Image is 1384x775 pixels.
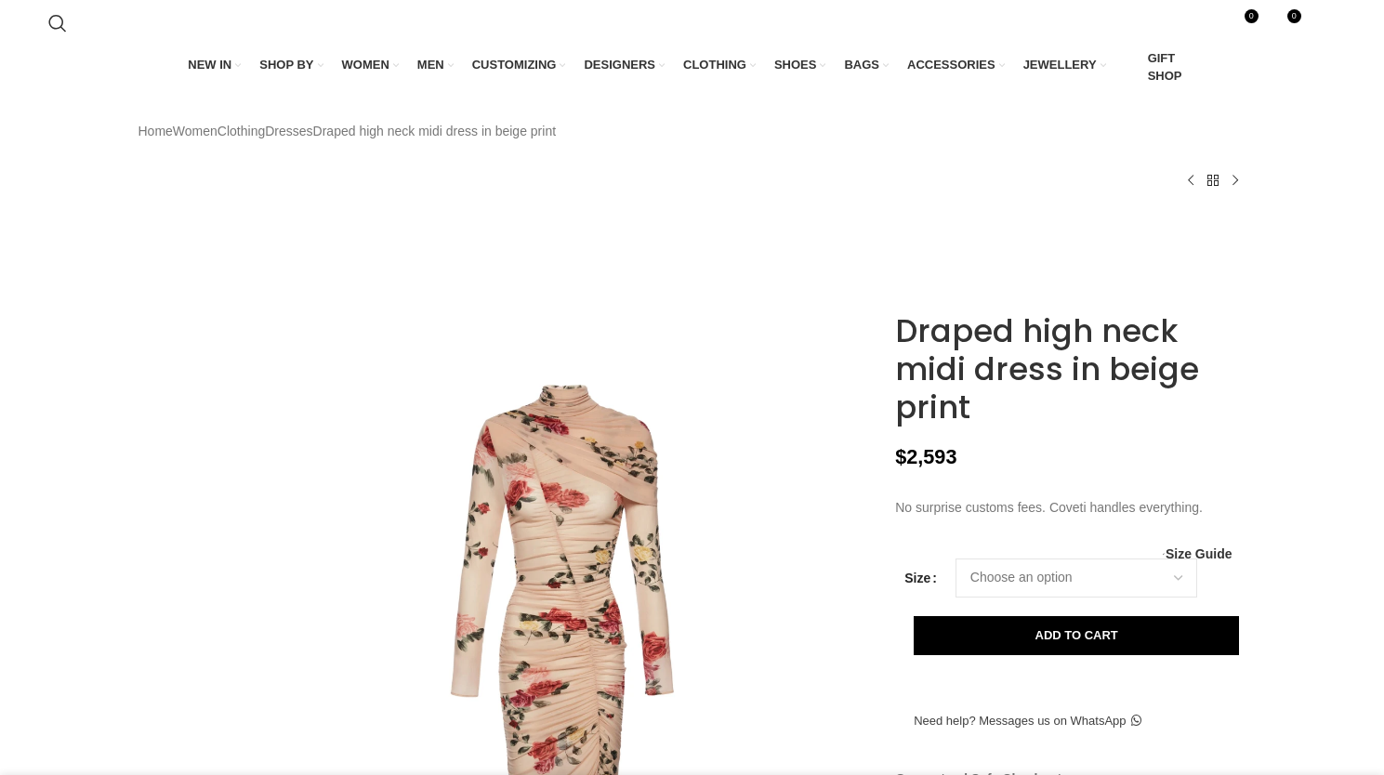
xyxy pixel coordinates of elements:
[265,121,312,141] a: Dresses
[895,445,956,468] bdi: 2,593
[1245,9,1259,23] span: 0
[188,46,241,85] a: NEW IN
[188,57,231,73] span: NEW IN
[895,702,1159,741] a: Need help? Messages us on WhatsApp
[1023,46,1106,85] a: JEWELLERY
[683,46,756,85] a: CLOTHING
[904,568,937,588] label: Size
[1125,46,1196,88] a: GIFT SHOP
[138,121,173,141] a: Home
[774,46,826,85] a: SHOES
[1224,169,1246,191] a: Next product
[138,121,557,141] nav: Breadcrumb
[472,57,557,73] span: CUSTOMIZING
[39,46,1345,88] div: Main navigation
[584,57,655,73] span: DESIGNERS
[683,57,746,73] span: CLOTHING
[844,46,889,85] a: BAGS
[1125,59,1141,76] img: GiftBag
[907,57,995,73] span: ACCESSORIES
[259,57,313,73] span: SHOP BY
[417,57,444,73] span: MEN
[39,5,76,42] a: Search
[313,121,556,141] span: Draped high neck midi dress in beige print
[134,571,247,679] img: Magda Butrym dresses
[1287,9,1301,23] span: 0
[895,312,1246,426] h1: Draped high neck midi dress in beige print
[1148,50,1196,84] span: GIFT SHOP
[1264,5,1302,42] div: My Wishlist
[1264,5,1302,42] a: 0
[895,445,906,468] span: $
[134,453,247,562] img: Magda Butrym dress
[895,219,979,303] img: Magda Butrym
[259,46,323,85] a: SHOP BY
[914,616,1239,655] button: Add to cart
[217,121,265,141] a: Clothing
[342,46,399,85] a: WOMEN
[907,46,1005,85] a: ACCESSORIES
[173,121,217,141] a: Women
[774,57,817,73] span: SHOES
[584,46,665,85] a: DESIGNERS
[844,57,879,73] span: BAGS
[342,57,389,73] span: WOMEN
[1180,169,1202,191] a: Previous product
[1023,57,1097,73] span: JEWELLERY
[1221,5,1259,42] a: 0
[472,46,566,85] a: CUSTOMIZING
[417,46,454,85] a: MEN
[895,497,1246,518] p: No surprise customs fees. Coveti handles everything.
